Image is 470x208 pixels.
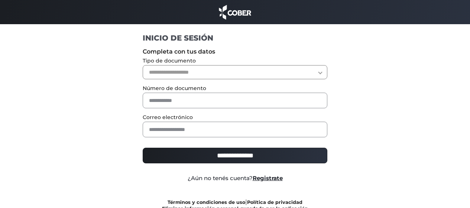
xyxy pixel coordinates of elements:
[143,58,327,64] label: Tipo de documento
[143,85,327,91] label: Número de documento
[143,114,327,120] label: Correo electrónico
[168,199,245,205] a: Términos y condiciones de uso
[247,199,302,205] a: Política de privacidad
[253,175,283,182] a: Registrate
[143,49,327,55] label: Completa con tus datos
[217,4,253,20] img: cober_marca.png
[143,33,327,43] h1: INICIO DE SESIÓN
[137,175,333,181] div: ¿Aún no tenés cuenta?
